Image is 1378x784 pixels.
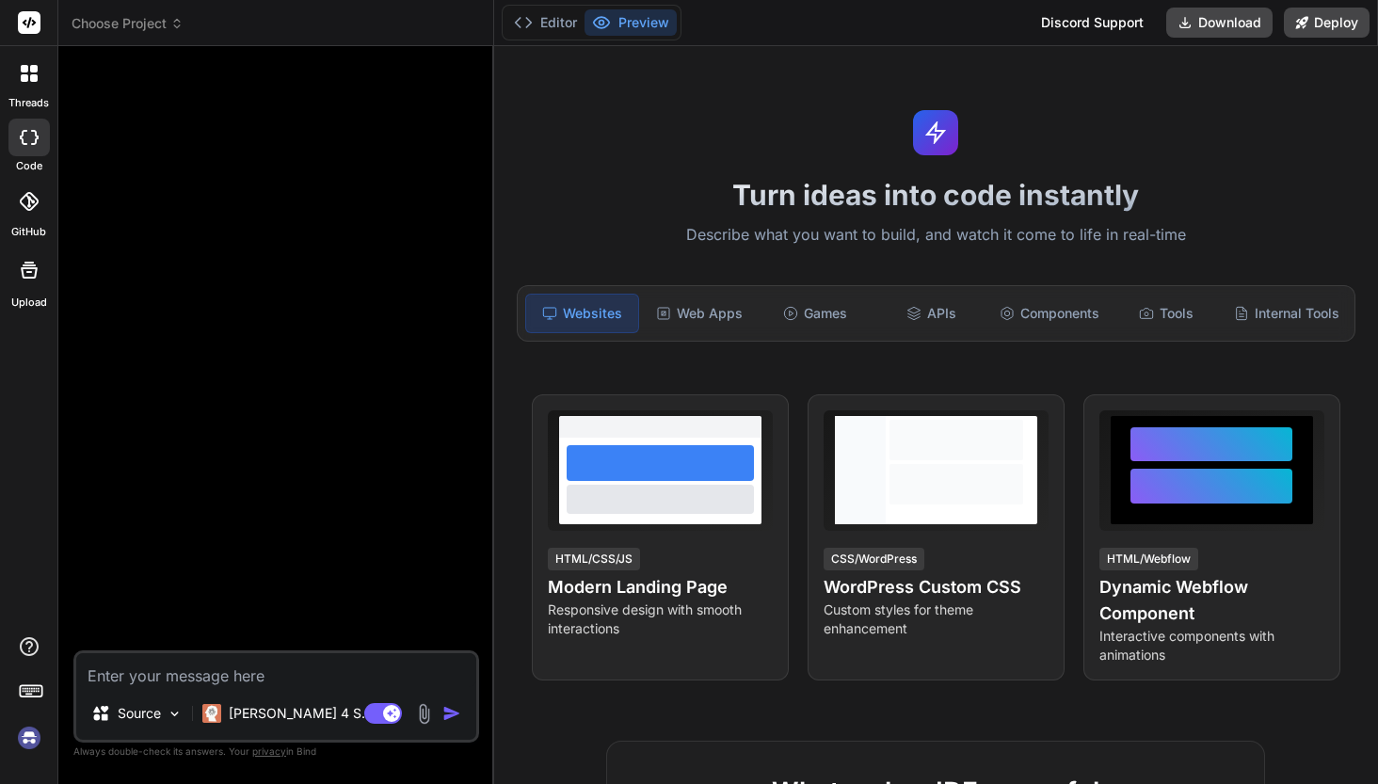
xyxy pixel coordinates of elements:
div: Tools [1111,294,1223,333]
h4: Modern Landing Page [548,574,773,600]
p: [PERSON_NAME] 4 S.. [229,704,369,723]
p: Interactive components with animations [1099,627,1324,664]
p: Custom styles for theme enhancement [824,600,1049,638]
h4: WordPress Custom CSS [824,574,1049,600]
div: Components [992,294,1107,333]
div: HTML/CSS/JS [548,548,640,570]
label: code [16,158,42,174]
label: GitHub [11,224,46,240]
span: Choose Project [72,14,184,33]
img: Pick Models [167,706,183,722]
div: APIs [875,294,987,333]
img: signin [13,722,45,754]
div: Websites [525,294,639,333]
img: Claude 4 Sonnet [202,704,221,723]
button: Deploy [1284,8,1370,38]
img: attachment [413,703,435,725]
label: threads [8,95,49,111]
p: Always double-check its answers. Your in Bind [73,743,479,760]
p: Describe what you want to build, and watch it come to life in real-time [505,223,1367,248]
div: Games [760,294,872,333]
h4: Dynamic Webflow Component [1099,574,1324,627]
span: privacy [252,745,286,757]
div: HTML/Webflow [1099,548,1198,570]
p: Source [118,704,161,723]
button: Preview [585,9,677,36]
div: Discord Support [1030,8,1155,38]
p: Responsive design with smooth interactions [548,600,773,638]
div: Web Apps [643,294,755,333]
div: CSS/WordPress [824,548,924,570]
button: Editor [506,9,585,36]
div: Internal Tools [1226,294,1347,333]
button: Download [1166,8,1273,38]
h1: Turn ideas into code instantly [505,178,1367,212]
img: icon [442,704,461,723]
label: Upload [11,295,47,311]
